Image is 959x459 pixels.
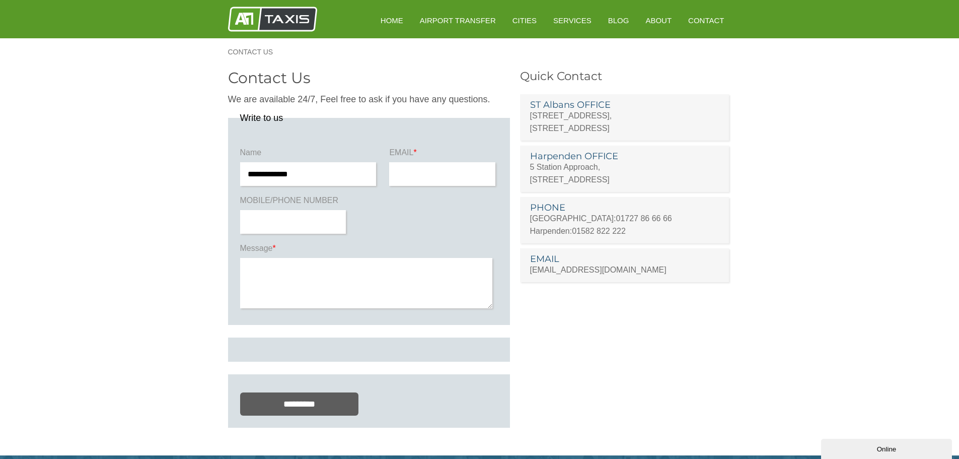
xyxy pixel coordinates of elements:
h3: PHONE [530,203,719,212]
p: [STREET_ADDRESS], [STREET_ADDRESS] [530,109,719,135]
h3: ST Albans OFFICE [530,100,719,109]
a: About [638,8,679,33]
p: [GEOGRAPHIC_DATA]: [530,212,719,225]
a: Contact Us [228,48,283,55]
a: Airport Transfer [413,8,503,33]
iframe: chat widget [821,437,954,459]
img: A1 Taxis [228,7,317,32]
h3: Harpenden OFFICE [530,152,719,161]
p: Harpenden: [530,225,719,237]
p: We are available 24/7, Feel free to ask if you have any questions. [228,93,510,106]
h2: Contact Us [228,71,510,86]
a: Blog [601,8,636,33]
h3: Quick Contact [520,71,731,82]
a: HOME [374,8,410,33]
a: 01582 822 222 [572,227,626,235]
h3: EMAIL [530,254,719,264]
label: Name [240,147,379,162]
label: EMAIL [389,147,497,162]
label: Message [240,243,498,258]
legend: Write to us [240,113,283,122]
p: 5 Station Approach, [STREET_ADDRESS] [530,161,719,186]
label: MOBILE/PHONE NUMBER [240,195,348,210]
a: [EMAIL_ADDRESS][DOMAIN_NAME] [530,266,667,274]
a: Contact [681,8,731,33]
a: Services [546,8,599,33]
a: 01727 86 66 66 [616,214,672,223]
a: Cities [505,8,544,33]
